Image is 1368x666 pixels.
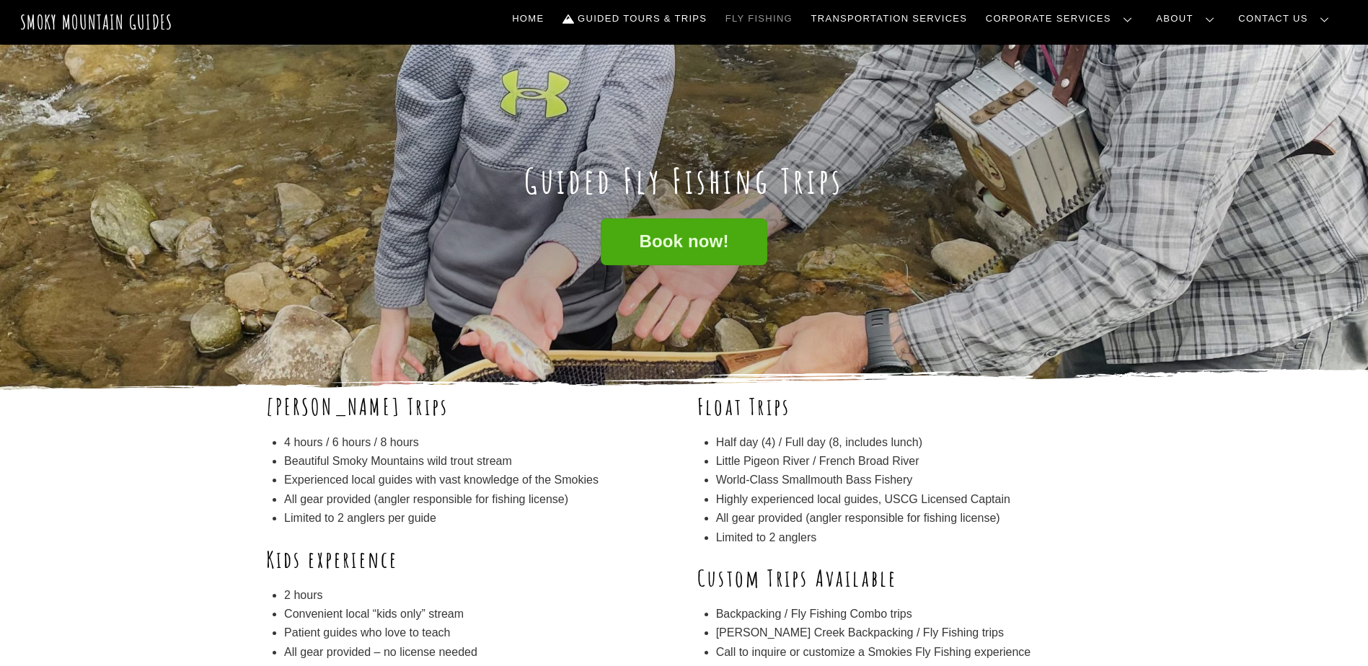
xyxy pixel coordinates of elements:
[716,528,1103,547] li: Limited to 2 anglers
[284,605,671,623] li: Convenient local “kids only” stream
[716,471,1103,489] li: World-Class Smallmouth Bass Fishery
[601,218,767,265] a: Book now!
[557,4,712,34] a: Guided Tours & Trips
[716,509,1103,528] li: All gear provided (angler responsible for fishing license)
[284,586,671,605] li: 2 hours
[716,605,1103,623] li: Backpacking / Fly Fishing Combo trips
[697,563,897,592] b: Custom Trips Available
[806,4,973,34] a: Transportation Services
[284,452,671,471] li: Beautiful Smoky Mountains wild trout stream
[266,544,399,574] b: Kids experience
[716,643,1103,662] li: Call to inquire or customize a Smokies Fly Fishing experience
[284,471,671,489] li: Experienced local guides with vast knowledge of the Smokies
[20,10,173,34] a: Smoky Mountain Guides
[639,234,728,249] span: Book now!
[284,643,671,662] li: All gear provided – no license needed
[980,4,1144,34] a: Corporate Services
[1233,4,1341,34] a: Contact Us
[716,452,1103,471] li: Little Pigeon River / French Broad River
[284,490,671,509] li: All gear provided (angler responsible for fishing license)
[716,490,1103,509] li: Highly experienced local guides, USCG Licensed Captain
[284,509,671,528] li: Limited to 2 anglers per guide
[720,4,798,34] a: Fly Fishing
[1151,4,1226,34] a: About
[266,391,449,421] b: [PERSON_NAME] Trips
[716,623,1103,642] li: [PERSON_NAME] Creek Backpacking / Fly Fishing trips
[716,433,1103,452] li: Half day (4) / Full day (8, includes lunch)
[284,623,671,642] li: Patient guides who love to teach
[284,433,671,452] li: 4 hours / 6 hours / 8 hours
[266,160,1103,202] h1: Guided Fly Fishing Trips
[506,4,550,34] a: Home
[697,391,790,421] b: Float Trips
